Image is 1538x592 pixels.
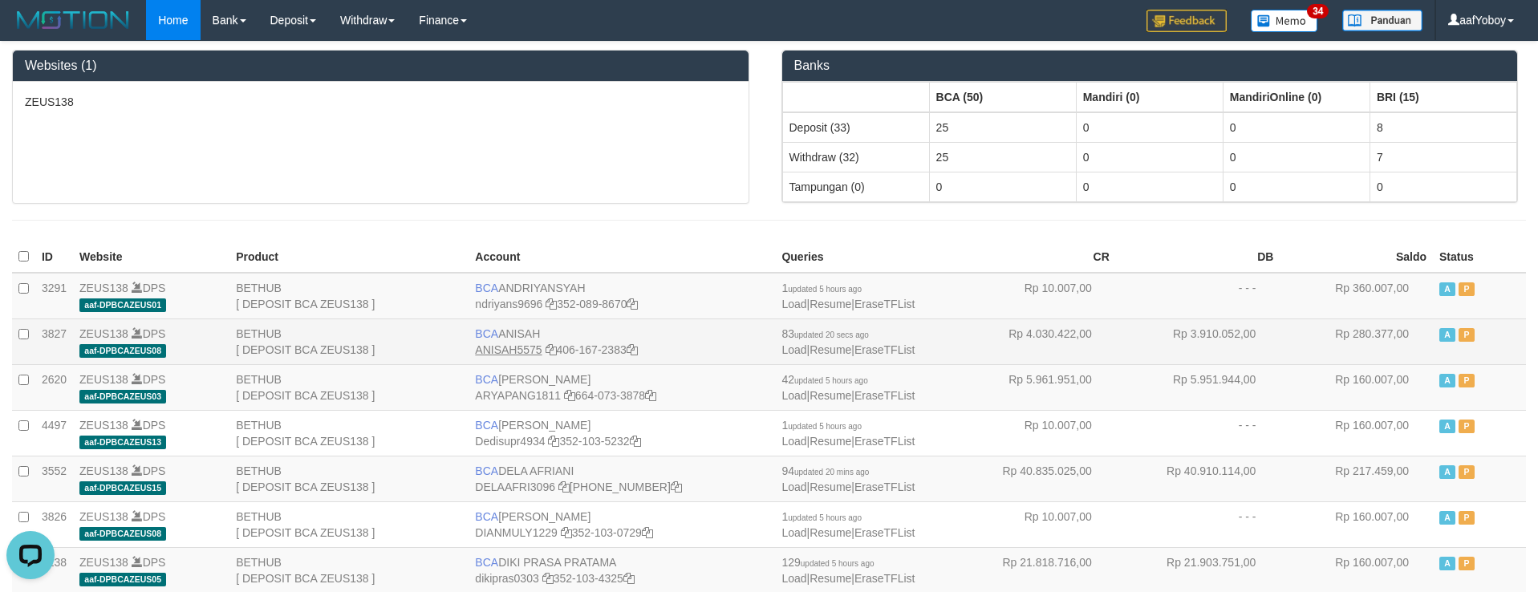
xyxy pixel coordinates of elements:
span: updated 20 mins ago [794,468,869,476]
td: BETHUB [ DEPOSIT BCA ZEUS138 ] [229,364,469,410]
td: 0 [929,172,1076,201]
a: EraseTFList [854,298,915,310]
td: 3552 [35,456,73,501]
th: Website [73,241,229,273]
span: updated 5 hours ago [794,376,868,385]
a: Resume [810,343,851,356]
a: Copy 8692458639 to clipboard [671,480,682,493]
span: 1 [781,282,862,294]
span: 129 [781,556,874,569]
a: Copy Dedisupr4934 to clipboard [548,435,559,448]
td: 3826 [35,501,73,547]
td: - - - [1116,501,1280,547]
td: 0 [1076,172,1223,201]
span: BCA [475,327,498,340]
a: EraseTFList [854,389,915,402]
span: Paused [1459,557,1475,570]
td: Rp 10.007,00 [952,273,1116,319]
th: Group: activate to sort column ascending [1223,82,1370,112]
span: aaf-DPBCAZEUS15 [79,481,166,495]
img: Button%20Memo.svg [1251,10,1318,32]
a: Copy DELAAFRI3096 to clipboard [558,480,570,493]
span: Paused [1459,420,1475,433]
a: EraseTFList [854,343,915,356]
a: ZEUS138 [79,282,128,294]
a: ANISAH5575 [475,343,542,356]
td: 0 [1223,172,1370,201]
td: Rp 280.377,00 [1280,318,1433,364]
span: Active [1439,557,1455,570]
span: Paused [1459,374,1475,387]
td: DPS [73,501,229,547]
td: Tampungan (0) [782,172,929,201]
td: Rp 40.910.114,00 [1116,456,1280,501]
td: Rp 217.459,00 [1280,456,1433,501]
span: Active [1439,465,1455,479]
th: Account [469,241,775,273]
a: ZEUS138 [79,556,128,569]
th: ID [35,241,73,273]
td: 25 [929,112,1076,143]
span: | | [781,510,915,539]
span: Paused [1459,328,1475,342]
a: dikipras0303 [475,572,538,585]
span: Paused [1459,465,1475,479]
a: EraseTFList [854,572,915,585]
a: ARYAPANG1811 [475,389,561,402]
a: Load [781,480,806,493]
a: Load [781,526,806,539]
a: EraseTFList [854,480,915,493]
button: Open LiveChat chat widget [6,6,55,55]
span: updated 5 hours ago [788,285,862,294]
span: BCA [475,556,498,569]
span: 42 [781,373,867,386]
td: - - - [1116,273,1280,319]
td: Withdraw (32) [782,142,929,172]
span: BCA [475,373,498,386]
td: 0 [1223,142,1370,172]
span: BCA [475,282,498,294]
a: Copy ndriyans9696 to clipboard [546,298,557,310]
p: ZEUS138 [25,94,737,110]
span: BCA [475,464,498,477]
span: updated 5 hours ago [788,513,862,522]
td: 8 [1370,112,1516,143]
td: Rp 4.030.422,00 [952,318,1116,364]
span: | | [781,419,915,448]
a: Copy ARYAPANG1811 to clipboard [564,389,575,402]
th: Group: activate to sort column ascending [1076,82,1223,112]
span: 94 [781,464,869,477]
span: 34 [1307,4,1329,18]
td: DPS [73,456,229,501]
td: Rp 5.961.951,00 [952,364,1116,410]
a: Resume [810,480,851,493]
a: Copy dikipras0303 to clipboard [542,572,554,585]
span: Active [1439,328,1455,342]
td: BETHUB [ DEPOSIT BCA ZEUS138 ] [229,501,469,547]
span: aaf-DPBCAZEUS08 [79,527,166,541]
a: Resume [810,389,851,402]
th: Product [229,241,469,273]
th: Group: activate to sort column ascending [1370,82,1516,112]
a: Resume [810,572,851,585]
td: DPS [73,364,229,410]
span: Paused [1459,282,1475,296]
td: ANDRIYANSYAH 352-089-8670 [469,273,775,319]
span: aaf-DPBCAZEUS13 [79,436,166,449]
a: Copy 3520898670 to clipboard [627,298,638,310]
td: Deposit (33) [782,112,929,143]
span: Active [1439,420,1455,433]
a: EraseTFList [854,526,915,539]
a: ZEUS138 [79,464,128,477]
th: CR [952,241,1116,273]
td: 0 [1223,112,1370,143]
a: Copy 3521035232 to clipboard [630,435,641,448]
td: 3827 [35,318,73,364]
a: Resume [810,435,851,448]
td: Rp 160.007,00 [1280,410,1433,456]
td: Rp 360.007,00 [1280,273,1433,319]
a: Dedisupr4934 [475,435,545,448]
td: Rp 3.910.052,00 [1116,318,1280,364]
a: DIANMULY1229 [475,526,557,539]
span: aaf-DPBCAZEUS05 [79,573,166,586]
